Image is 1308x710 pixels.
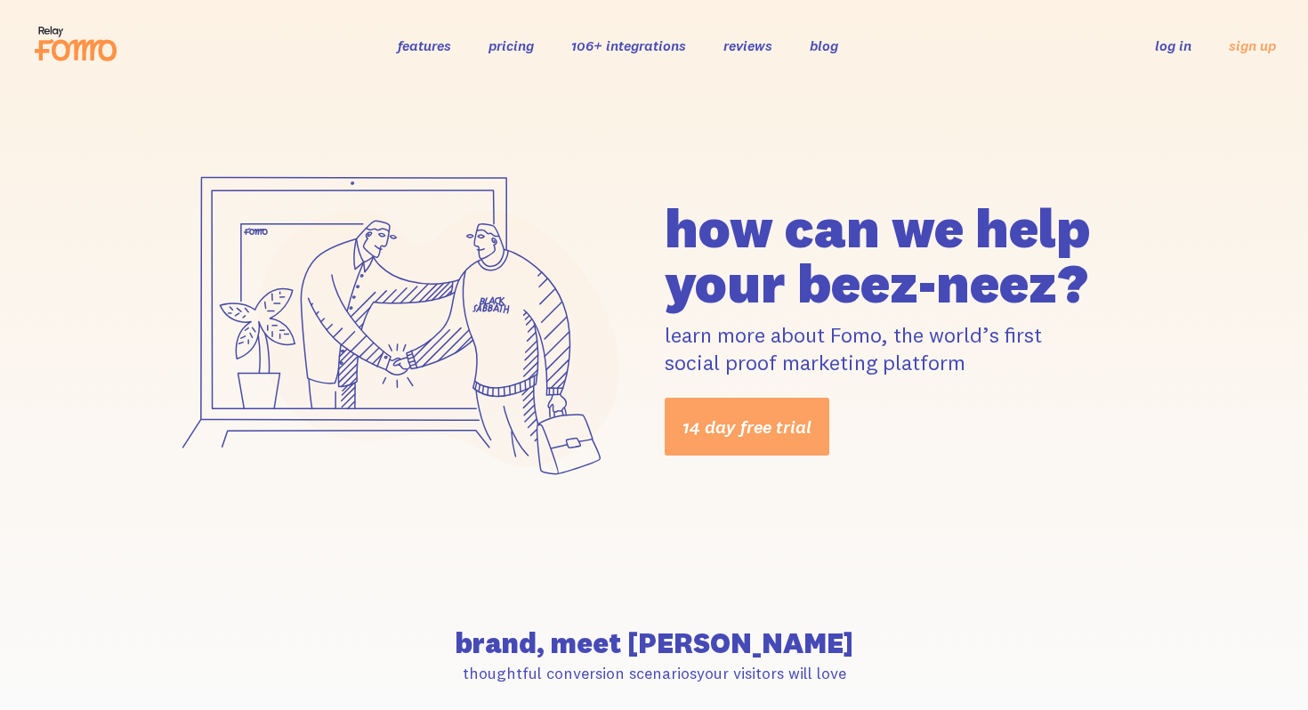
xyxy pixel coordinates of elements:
[723,36,772,54] a: reviews
[398,36,451,54] a: features
[1229,36,1276,55] a: sign up
[157,629,1151,658] h2: brand, meet [PERSON_NAME]
[810,36,838,54] a: blog
[488,36,534,54] a: pricing
[665,200,1151,311] h1: how can we help your beez-neez?
[1155,36,1191,54] a: log in
[571,36,686,54] a: 106+ integrations
[157,663,1151,683] p: thoughtful conversion scenarios your visitors will love
[665,321,1151,376] p: learn more about Fomo, the world’s first social proof marketing platform
[665,398,829,456] a: 14 day free trial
